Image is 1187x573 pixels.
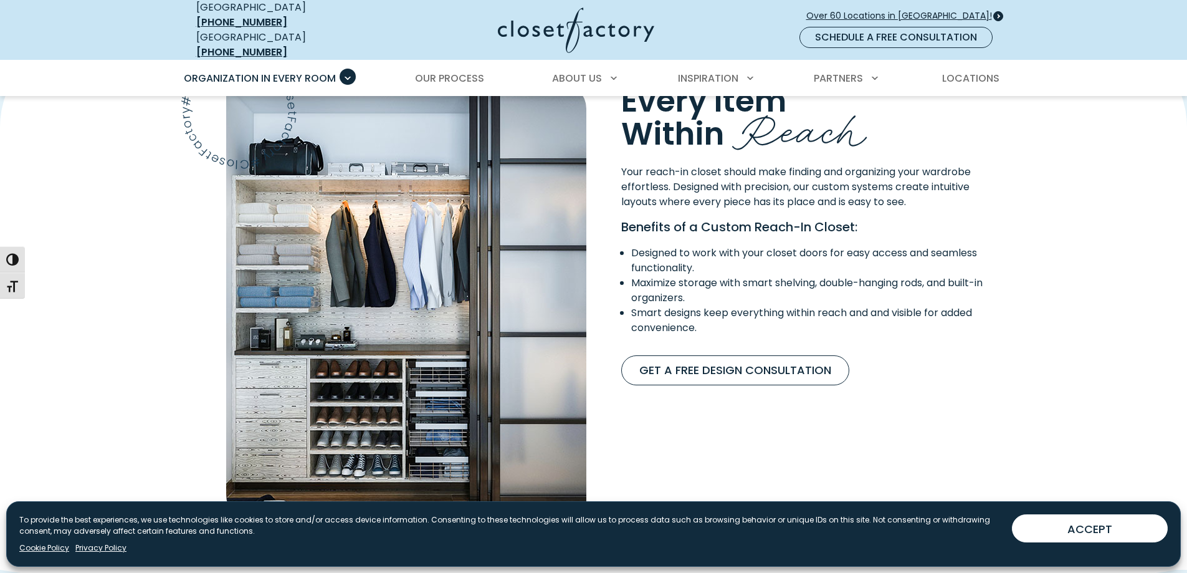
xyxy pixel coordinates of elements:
[799,27,993,48] a: Schedule a Free Consultation
[631,276,983,305] span: Maximize storage with smart shelving, double-hanging rods, and built-in organizers.
[19,542,69,554] a: Cookie Policy
[631,246,977,275] span: Designed to work with your closet doors for easy access and seamless functionality.
[806,9,1002,22] span: Over 60 Locations in [GEOGRAPHIC_DATA]!
[942,71,999,85] span: Locations
[814,71,863,85] span: Partners
[631,306,972,335] span: Smart designs keep everything within reach and and visible for added convenience.
[175,61,1013,96] nav: Primary Menu
[621,112,724,156] span: Within
[19,514,1002,537] p: To provide the best experiences, we use technologies like cookies to store and/or access device i...
[621,165,1001,209] p: Your reach-in closet should make finding and organizing your wardrobe effortless. Designed with p...
[196,45,287,59] a: [PHONE_NUMBER]
[196,30,377,60] div: [GEOGRAPHIC_DATA]
[621,355,849,385] a: Get A Free Design Consultation
[184,71,336,85] span: Organization in Every Room
[498,7,654,53] img: Closet Factory Logo
[732,93,866,160] span: Reach
[415,71,484,85] span: Our Process
[621,218,857,236] strong: Benefits of a Custom Reach-In Closet:
[1012,514,1168,542] button: ACCEPT
[806,5,1003,27] a: Over 60 Locations in [GEOGRAPHIC_DATA]!
[621,79,786,123] span: Every Item
[196,15,287,29] a: [PHONE_NUMBER]
[552,71,602,85] span: About Us
[75,542,126,554] a: Privacy Policy
[226,84,586,520] img: Reach In Closet with custom shoe shelves
[678,71,738,85] span: Inspiration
